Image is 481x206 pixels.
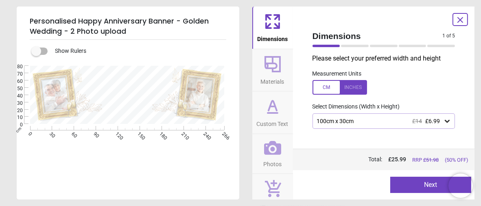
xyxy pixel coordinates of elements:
span: RRP [412,156,439,164]
span: cm [15,126,22,134]
h5: Personalised Happy Anniversary Banner - Golden Wedding - 2 Photo upload [30,13,226,40]
div: Total: [312,156,468,164]
button: Dimensions [252,7,293,49]
button: Materials [252,49,293,91]
span: Photos [263,156,282,169]
span: 20 [7,107,23,114]
div: 100cm x 30cm [316,118,444,125]
span: £ [388,156,406,164]
span: 1 of 5 [442,33,455,39]
span: 30 [7,100,23,107]
iframe: Brevo live chat [448,173,473,198]
span: 0 [7,121,23,128]
span: 25.99 [391,156,406,163]
label: Select Dimensions (Width x Height) [306,103,400,111]
span: Custom Text [257,116,289,128]
span: 60 [7,78,23,85]
span: Dimensions [257,31,288,43]
div: Show Rulers [36,46,239,56]
span: £14 [412,118,422,124]
p: Please select your preferred width and height [313,54,462,63]
span: 40 [7,93,23,100]
button: Custom Text [252,91,293,134]
span: Materials [261,74,284,86]
span: 50 [7,85,23,92]
span: 10 [7,114,23,121]
span: (50% OFF) [445,156,468,164]
button: Photos [252,134,293,174]
span: 80 [7,63,23,70]
span: £6.99 [425,118,440,124]
span: £ 51.98 [423,157,439,163]
span: 70 [7,71,23,78]
button: Next [390,177,471,193]
span: Dimensions [313,30,443,42]
label: Measurement Units [313,70,362,78]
